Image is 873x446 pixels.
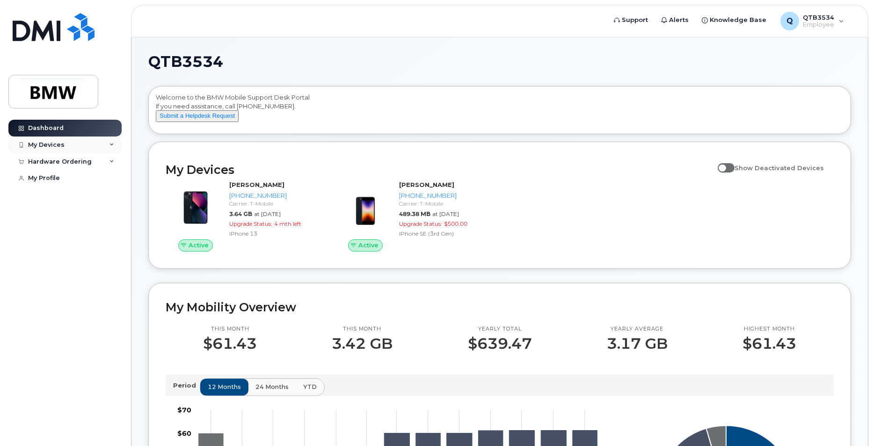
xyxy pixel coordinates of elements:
[399,220,442,227] span: Upgrade Status:
[303,382,317,391] span: YTD
[468,335,532,352] p: $639.47
[735,164,824,172] span: Show Deactivated Devices
[229,191,320,200] div: [PHONE_NUMBER]
[399,200,490,208] div: Carrier: T-Mobile
[332,325,393,333] p: This month
[444,220,467,227] span: $500.00
[156,112,239,119] a: Submit a Helpdesk Request
[607,335,668,352] p: 3.17 GB
[742,325,796,333] p: Highest month
[156,110,239,122] button: Submit a Helpdesk Request
[177,429,191,437] tspan: $60
[166,300,834,314] h2: My Mobility Overview
[203,335,257,352] p: $61.43
[229,200,320,208] div: Carrier: T-Mobile
[173,185,218,230] img: image20231002-3703462-1ig824h.jpeg
[229,220,272,227] span: Upgrade Status:
[189,241,209,250] span: Active
[229,230,320,237] div: iPhone 13
[255,382,289,391] span: 24 months
[343,185,388,230] img: image20231002-3703462-1angbar.jpeg
[399,191,490,200] div: [PHONE_NUMBER]
[399,181,454,188] strong: [PERSON_NAME]
[274,220,301,227] span: 4 mth left
[399,230,490,237] div: iPhone SE (3rd Gen)
[432,210,459,217] span: at [DATE]
[832,405,866,439] iframe: Messenger Launcher
[229,210,252,217] span: 3.64 GB
[718,159,725,166] input: Show Deactivated Devices
[173,381,200,390] p: Period
[468,325,532,333] p: Yearly total
[229,181,284,188] strong: [PERSON_NAME]
[177,406,191,414] tspan: $70
[358,241,378,250] span: Active
[203,325,257,333] p: This month
[399,210,430,217] span: 489.38 MB
[332,335,393,352] p: 3.42 GB
[166,180,324,252] a: Active[PERSON_NAME][PHONE_NUMBER]Carrier: T-Mobile3.64 GBat [DATE]Upgrade Status:4 mth leftiPhone 13
[254,210,281,217] span: at [DATE]
[166,163,713,177] h2: My Devices
[335,180,494,252] a: Active[PERSON_NAME][PHONE_NUMBER]Carrier: T-Mobile489.38 MBat [DATE]Upgrade Status:$500.00iPhone ...
[148,55,223,69] span: QTB3534
[156,93,844,130] div: Welcome to the BMW Mobile Support Desk Portal If you need assistance, call [PHONE_NUMBER].
[607,325,668,333] p: Yearly average
[742,335,796,352] p: $61.43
